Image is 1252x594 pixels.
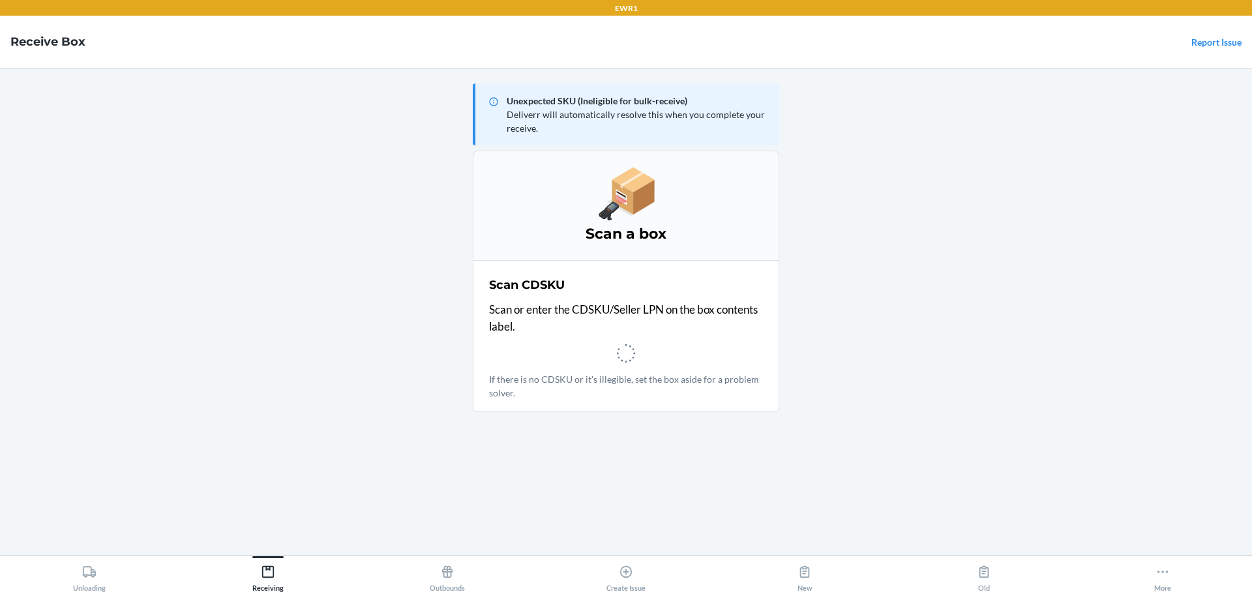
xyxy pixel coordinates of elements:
[489,372,763,400] p: If there is no CDSKU or it's illegible, set the box aside for a problem solver.
[507,108,769,135] p: Deliverr will automatically resolve this when you complete your receive.
[977,559,991,592] div: Old
[615,3,638,14] p: EWR1
[797,559,812,592] div: New
[537,556,715,592] button: Create Issue
[1191,37,1242,48] a: Report Issue
[179,556,357,592] button: Receiving
[430,559,465,592] div: Outbounds
[606,559,646,592] div: Create Issue
[489,276,565,293] h2: Scan CDSKU
[73,559,106,592] div: Unloading
[489,301,763,334] p: Scan or enter the CDSKU/Seller LPN on the box contents label.
[715,556,894,592] button: New
[1154,559,1171,592] div: More
[1073,556,1252,592] button: More
[507,94,769,108] p: Unexpected SKU (Ineligible for bulk-receive)
[358,556,537,592] button: Outbounds
[252,559,284,592] div: Receiving
[10,33,85,50] h4: Receive Box
[489,224,763,245] h3: Scan a box
[894,556,1073,592] button: Old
